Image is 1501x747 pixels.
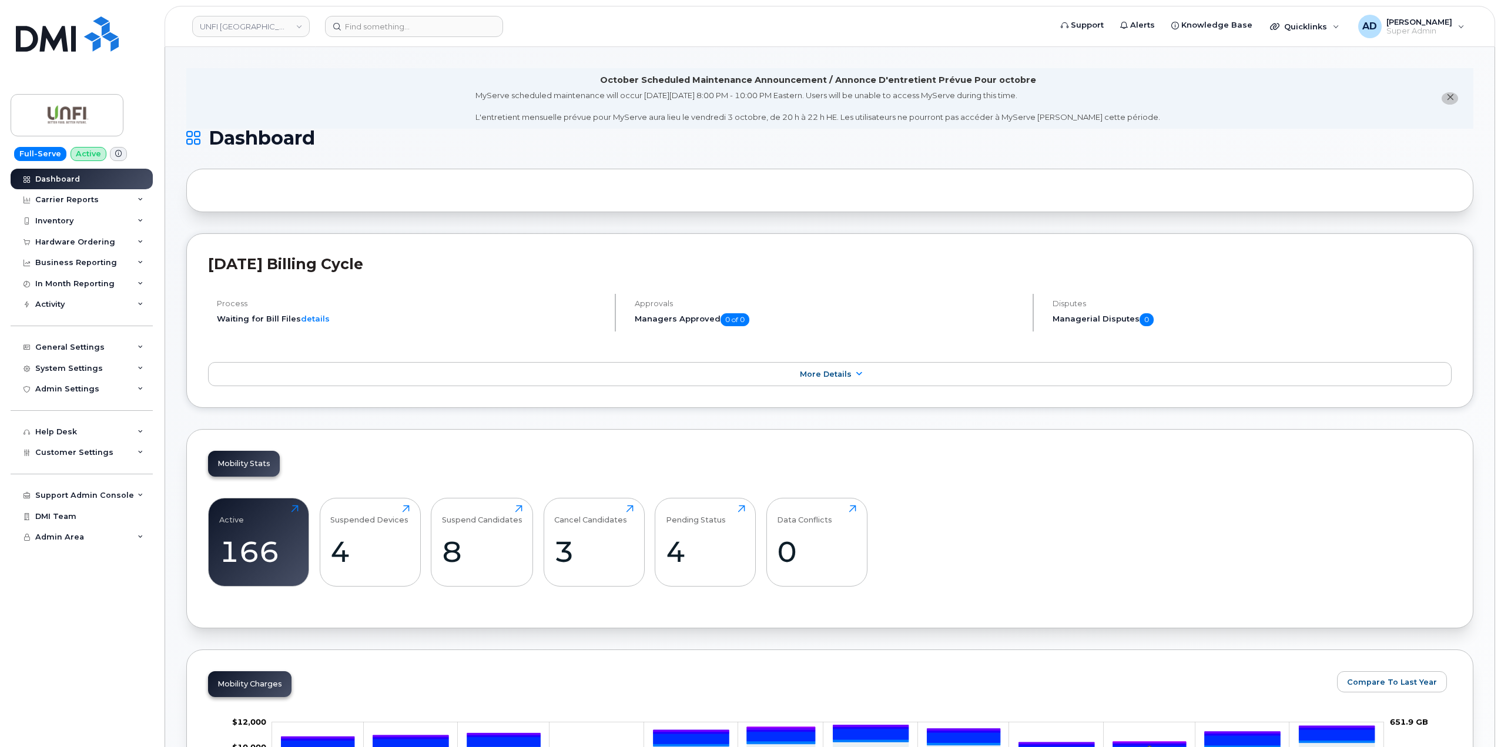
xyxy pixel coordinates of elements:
h5: Managers Approved [635,313,1023,326]
div: 4 [666,534,745,569]
div: Active [219,505,244,524]
span: 0 of 0 [721,313,749,326]
a: Suspended Devices4 [330,505,410,580]
div: Pending Status [666,505,726,524]
button: Compare To Last Year [1337,671,1447,692]
div: Cancel Candidates [554,505,627,524]
a: Pending Status4 [666,505,745,580]
div: Suspend Candidates [442,505,522,524]
button: close notification [1442,92,1458,105]
span: More Details [800,370,852,378]
div: 8 [442,534,522,569]
h4: Disputes [1053,299,1452,308]
a: Data Conflicts0 [777,505,856,580]
span: 0 [1140,313,1154,326]
div: Data Conflicts [777,505,832,524]
li: Waiting for Bill Files [217,313,605,324]
iframe: Messenger Launcher [1450,696,1492,738]
div: MyServe scheduled maintenance will occur [DATE][DATE] 8:00 PM - 10:00 PM Eastern. Users will be u... [475,90,1160,123]
g: $0 [232,717,266,726]
tspan: $12,000 [232,717,266,726]
div: Suspended Devices [330,505,408,524]
span: Compare To Last Year [1347,676,1437,688]
div: 3 [554,534,634,569]
span: Dashboard [209,129,315,147]
a: details [301,314,330,323]
div: 0 [777,534,856,569]
h2: [DATE] Billing Cycle [208,255,1452,273]
div: 166 [219,534,299,569]
a: Cancel Candidates3 [554,505,634,580]
a: Active166 [219,505,299,580]
h4: Process [217,299,605,308]
div: October Scheduled Maintenance Announcement / Annonce D'entretient Prévue Pour octobre [600,74,1036,86]
div: 4 [330,534,410,569]
a: Suspend Candidates8 [442,505,522,580]
tspan: 651.9 GB [1390,717,1428,726]
h5: Managerial Disputes [1053,313,1452,326]
h4: Approvals [635,299,1023,308]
